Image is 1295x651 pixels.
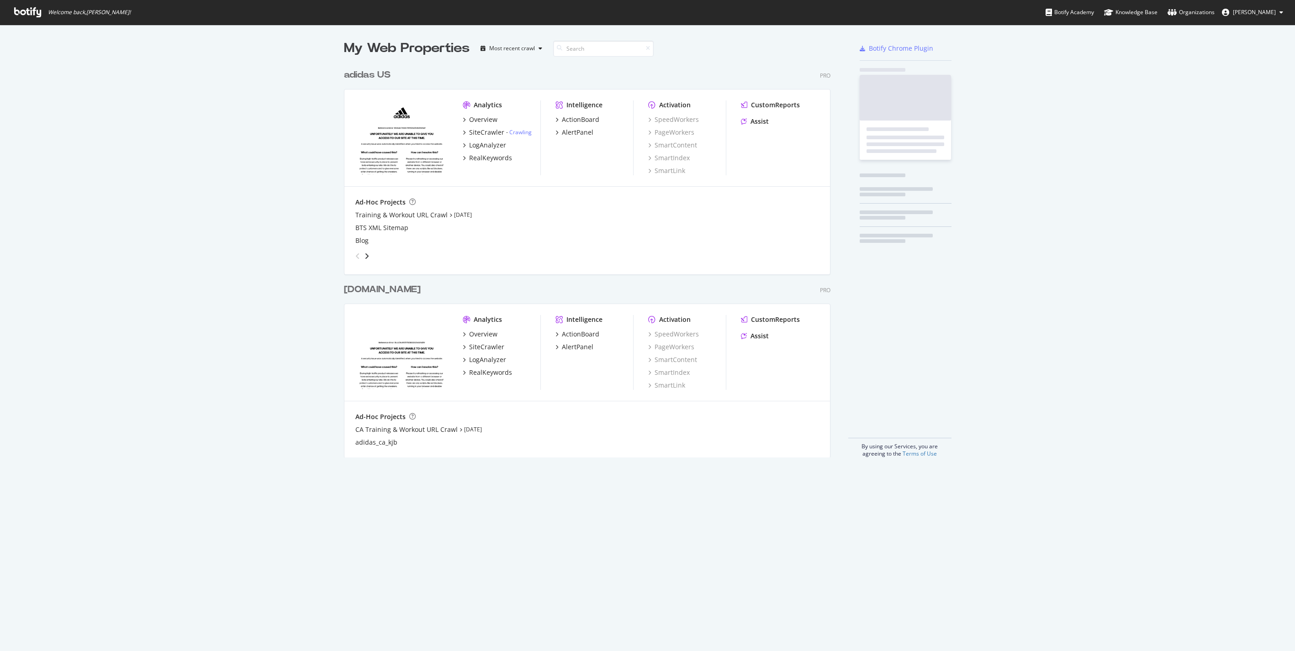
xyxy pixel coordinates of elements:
[555,115,599,124] a: ActionBoard
[741,315,800,324] a: CustomReports
[352,249,364,263] div: angle-left
[355,438,397,447] a: adidas_ca_kjb
[553,41,654,57] input: Search
[355,100,448,174] img: adidas.com/us
[1168,8,1215,17] div: Organizations
[355,315,448,389] img: adidas.ca
[648,381,685,390] a: SmartLink
[477,41,546,56] button: Most recent crawl
[344,283,421,296] div: [DOMAIN_NAME]
[463,128,532,137] a: SiteCrawler- Crawling
[469,342,504,352] div: SiteCrawler
[741,117,769,126] a: Assist
[648,342,694,352] a: PageWorkers
[364,252,370,261] div: angle-right
[454,211,472,219] a: [DATE]
[469,355,506,364] div: LogAnalyzer
[562,128,593,137] div: AlertPanel
[566,100,603,110] div: Intelligence
[344,68,394,82] a: adidas US
[463,330,497,339] a: Overview
[562,342,593,352] div: AlertPanel
[463,153,512,163] a: RealKeywords
[463,115,497,124] a: Overview
[469,128,504,137] div: SiteCrawler
[463,368,512,377] a: RealKeywords
[848,438,951,457] div: By using our Services, you are agreeing to the
[474,315,502,324] div: Analytics
[489,46,535,51] div: Most recent crawl
[1046,8,1094,17] div: Botify Academy
[903,450,937,457] a: Terms of Use
[344,68,391,82] div: adidas US
[344,39,470,58] div: My Web Properties
[464,425,482,433] a: [DATE]
[566,315,603,324] div: Intelligence
[648,141,697,150] a: SmartContent
[648,368,690,377] a: SmartIndex
[1233,8,1276,16] span: Kavit Vichhivora
[344,58,838,457] div: grid
[1215,5,1290,20] button: [PERSON_NAME]
[648,330,699,339] a: SpeedWorkers
[659,100,691,110] div: Activation
[751,100,800,110] div: CustomReports
[355,223,408,232] a: BTS XML Sitemap
[463,141,506,150] a: LogAnalyzer
[48,9,131,16] span: Welcome back, [PERSON_NAME] !
[648,128,694,137] a: PageWorkers
[555,342,593,352] a: AlertPanel
[562,330,599,339] div: ActionBoard
[474,100,502,110] div: Analytics
[648,153,690,163] a: SmartIndex
[751,117,769,126] div: Assist
[555,128,593,137] a: AlertPanel
[463,355,506,364] a: LogAnalyzer
[355,412,406,421] div: Ad-Hoc Projects
[751,315,800,324] div: CustomReports
[463,342,504,352] a: SiteCrawler
[355,210,448,220] a: Training & Workout URL Crawl
[355,425,458,434] a: CA Training & Workout URL Crawl
[344,283,424,296] a: [DOMAIN_NAME]
[509,128,532,136] a: Crawling
[469,330,497,339] div: Overview
[355,198,406,207] div: Ad-Hoc Projects
[648,355,697,364] a: SmartContent
[869,44,933,53] div: Botify Chrome Plugin
[469,141,506,150] div: LogAnalyzer
[820,72,830,79] div: Pro
[355,236,369,245] a: Blog
[820,286,830,294] div: Pro
[741,100,800,110] a: CustomReports
[1104,8,1158,17] div: Knowledge Base
[648,166,685,175] a: SmartLink
[506,128,532,136] div: -
[555,330,599,339] a: ActionBoard
[659,315,691,324] div: Activation
[741,331,769,341] a: Assist
[469,153,512,163] div: RealKeywords
[469,368,512,377] div: RealKeywords
[860,44,933,53] a: Botify Chrome Plugin
[562,115,599,124] div: ActionBoard
[751,331,769,341] div: Assist
[469,115,497,124] div: Overview
[648,115,699,124] a: SpeedWorkers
